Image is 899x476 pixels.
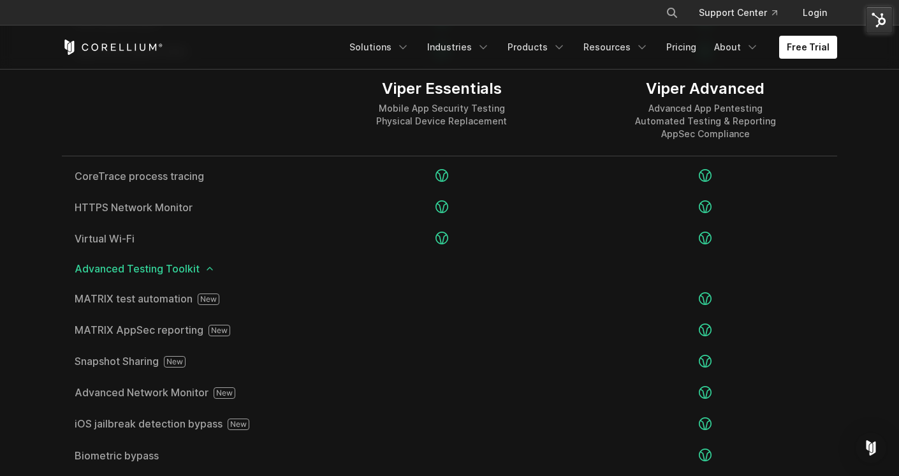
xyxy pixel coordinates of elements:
[779,36,837,59] a: Free Trial
[75,171,297,181] a: CoreTrace process tracing
[659,36,704,59] a: Pricing
[376,102,507,128] div: Mobile App Security Testing Physical Device Replacement
[689,1,787,24] a: Support Center
[75,387,297,399] a: Advanced Network Monitor
[75,202,297,212] a: HTTPS Network Monitor
[856,433,886,463] div: Open Intercom Messenger
[576,36,656,59] a: Resources
[75,234,297,244] a: Virtual Wi-Fi
[650,1,837,24] div: Navigation Menu
[75,325,297,336] a: MATRIX AppSec reporting
[75,450,297,461] a: Biometric bypass
[75,264,824,274] span: Advanced Testing Toolkit
[75,419,297,430] span: iOS jailbreak detection bypass
[75,356,297,368] a: Snapshot Sharing
[342,36,417,59] a: Solutions
[420,36,497,59] a: Industries
[500,36,573,59] a: Products
[661,1,683,24] button: Search
[866,6,893,33] img: HubSpot Tools Menu Toggle
[62,40,163,55] a: Corellium Home
[342,36,837,59] div: Navigation Menu
[793,1,837,24] a: Login
[635,102,776,140] div: Advanced App Pentesting Automated Testing & Reporting AppSec Compliance
[635,79,776,98] div: Viper Advanced
[75,294,297,305] a: MATRIX test automation
[376,79,507,98] div: Viper Essentials
[706,36,766,59] a: About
